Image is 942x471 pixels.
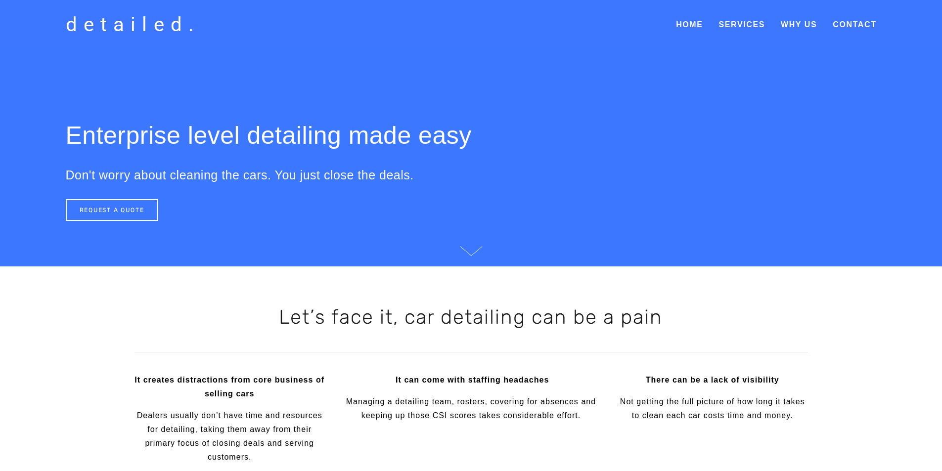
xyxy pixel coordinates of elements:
h1: Enterprise level detailing made easy [66,120,532,151]
h3: Don't worry about cleaning the cars. You just close the deals. [66,168,532,182]
strong: It can come with staffing headaches [396,376,549,384]
h2: Let’s face it, car detailing can be a pain [135,303,807,331]
p: Not getting the full picture of how long it takes to clean each car costs time and money. [617,395,807,423]
a: Why Us [781,20,817,29]
strong: It creates distractions from core business of selling cars [135,376,327,398]
a: Services [719,20,765,29]
p: Dealers usually don’t have time and resources for detailing, taking them away from their primary ... [135,409,325,464]
a: detailed. [61,10,206,40]
a: REQUEST A QUOTE [66,199,158,221]
a: Contact [833,16,876,34]
strong: There can be a lack of visibility [646,376,779,384]
p: Managing a detailing team, rosters, covering for absences and keeping up those CSI scores takes c... [341,395,600,423]
a: Home [676,16,703,34]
